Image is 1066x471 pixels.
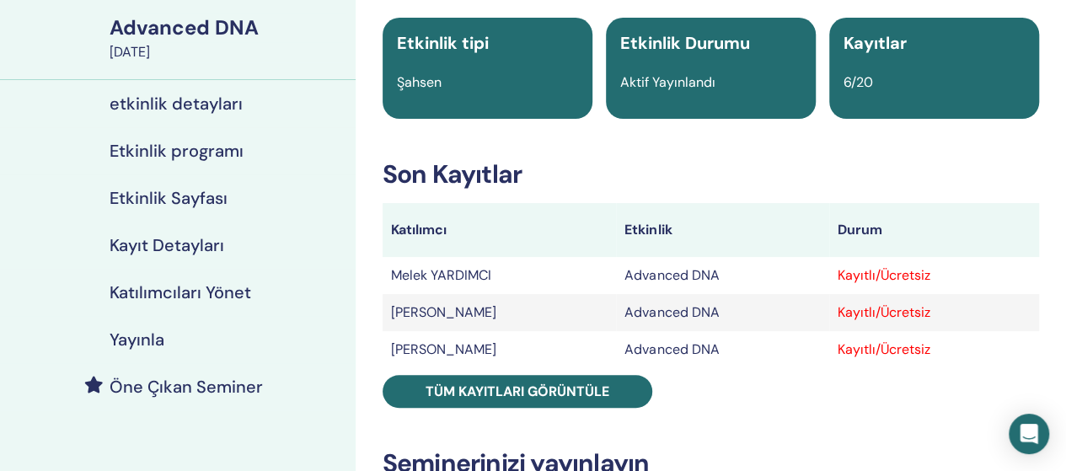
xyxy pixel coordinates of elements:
div: Advanced DNA [110,13,346,42]
h3: Son Kayıtlar [383,159,1039,190]
span: Etkinlik Durumu [620,32,750,54]
h4: Kayıt Detayları [110,235,224,255]
h4: Katılımcıları Yönet [110,282,251,302]
span: Kayıtlar [844,32,907,54]
h4: Etkinlik programı [110,141,244,161]
td: Advanced DNA [616,294,829,331]
span: 6/20 [844,73,873,91]
a: Advanced DNA[DATE] [99,13,356,62]
th: Katılımcı [383,203,617,257]
th: Etkinlik [616,203,829,257]
h4: etkinlik detayları [110,94,243,114]
div: Kayıtlı/Ücretsiz [838,265,1031,286]
td: Advanced DNA [616,257,829,294]
div: Kayıtlı/Ücretsiz [838,302,1031,323]
span: Etkinlik tipi [397,32,489,54]
span: Tüm kayıtları görüntüle [426,383,609,400]
h4: Öne Çıkan Seminer [110,377,263,397]
td: Melek YARDIMCI [383,257,617,294]
div: [DATE] [110,42,346,62]
div: Open Intercom Messenger [1009,414,1049,454]
span: Şahsen [397,73,442,91]
h4: Yayınla [110,329,164,350]
a: Tüm kayıtları görüntüle [383,375,652,408]
th: Durum [829,203,1039,257]
td: [PERSON_NAME] [383,294,617,331]
div: Kayıtlı/Ücretsiz [838,340,1031,360]
td: [PERSON_NAME] [383,331,617,368]
span: Aktif Yayınlandı [620,73,715,91]
td: Advanced DNA [616,331,829,368]
h4: Etkinlik Sayfası [110,188,228,208]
